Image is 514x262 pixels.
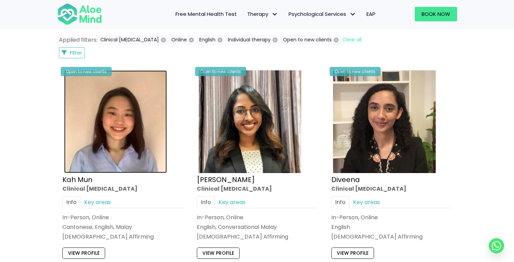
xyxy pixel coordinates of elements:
[330,67,381,76] div: Open to new clients
[57,3,102,26] img: Aloe mind Logo
[59,36,98,44] span: Applied filters:
[361,7,381,21] a: EAP
[62,196,80,208] a: Info
[331,213,452,221] div: In-Person, Online
[366,10,375,18] span: EAP
[281,35,341,45] button: Open to new clients
[349,196,384,208] a: Key areas
[289,10,356,18] span: Psychological Services
[415,7,457,21] a: Book Now
[283,7,361,21] a: Psychological ServicesPsychological Services: submenu
[62,213,183,221] div: In-Person, Online
[215,196,249,208] a: Key areas
[199,70,301,173] img: croped-Anita_Profile-photo-300×300
[331,185,452,193] div: Clinical [MEDICAL_DATA]
[62,185,183,193] div: Clinical [MEDICAL_DATA]
[197,213,318,221] div: In-Person, Online
[331,248,374,259] a: View profile
[333,70,436,173] img: IMG_1660 – Diveena Nair
[62,248,105,259] a: View profile
[59,47,85,58] button: Filter Listings
[331,233,452,241] div: [DEMOGRAPHIC_DATA] Affirming
[80,196,115,208] a: Key areas
[170,7,242,21] a: Free Mental Health Test
[331,196,349,208] a: Info
[195,67,246,76] div: Open to new clients
[226,35,280,45] button: Individual therapy
[197,233,318,241] div: [DEMOGRAPHIC_DATA] Affirming
[331,223,452,231] p: English
[70,49,82,56] span: Filter
[62,175,92,184] a: Kah Mun
[331,175,360,184] a: Diveena
[197,223,318,231] p: English, Conversational Malay
[62,233,183,241] div: [DEMOGRAPHIC_DATA] Affirming
[169,35,196,45] button: Online
[197,196,215,208] a: Info
[64,70,167,173] img: Kah Mun-profile-crop-300×300
[270,9,280,19] span: Therapy: submenu
[489,238,504,253] a: Whatsapp
[175,10,237,18] span: Free Mental Health Test
[98,35,168,45] button: Clinical [MEDICAL_DATA]
[197,35,224,45] button: English
[422,10,450,18] span: Book Now
[197,248,240,259] a: View profile
[247,10,278,18] span: Therapy
[197,185,318,193] div: Clinical [MEDICAL_DATA]
[111,7,381,21] nav: Menu
[62,223,183,231] p: Cantonese, English, Malay
[61,67,112,76] div: Open to new clients
[348,9,358,19] span: Psychological Services: submenu
[197,175,255,184] a: [PERSON_NAME]
[342,35,362,45] button: Clear all
[242,7,283,21] a: TherapyTherapy: submenu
